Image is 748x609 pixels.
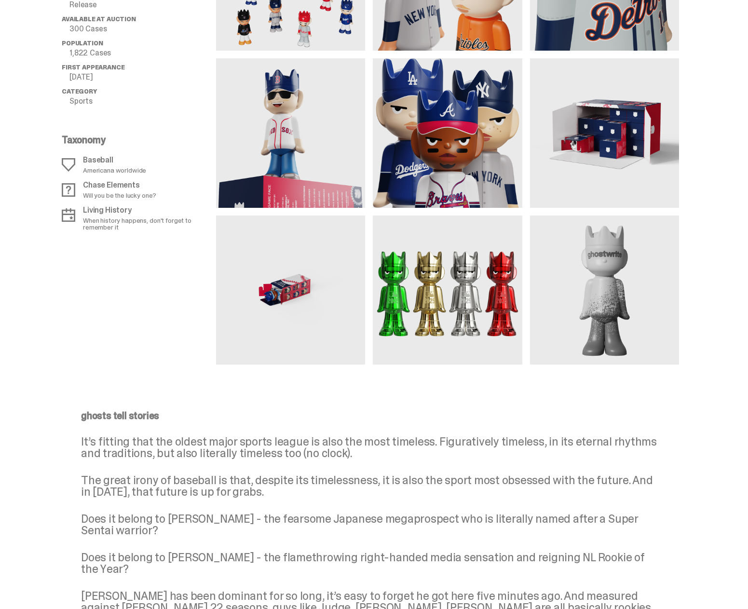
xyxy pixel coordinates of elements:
p: Release [69,1,216,9]
img: media gallery image [373,216,522,365]
span: Available at Auction [62,15,136,23]
span: Population [62,39,103,47]
img: media gallery image [216,216,365,365]
p: Baseball [83,156,146,164]
span: First Appearance [62,63,124,71]
p: Sports [69,97,216,105]
p: Americana worldwide [83,167,146,174]
p: [DATE] [69,73,216,81]
img: media gallery image [530,58,679,207]
p: It’s fitting that the oldest major sports league is also the most timeless. Figuratively timeless... [81,436,660,459]
p: Living History [83,206,210,214]
img: media gallery image [216,58,365,207]
p: Does it belong to [PERSON_NAME] - the fearsome Japanese megaprospect who is literally named after... [81,513,660,536]
p: Will you be the lucky one? [83,192,156,199]
p: The great irony of baseball is that, despite its timelessness, it is also the sport most obsessed... [81,474,660,498]
p: When history happens, don't forget to remember it [83,217,210,230]
p: Chase Elements [83,181,156,189]
p: Does it belong to [PERSON_NAME] - the flamethrowing right-handed media sensation and reigning NL ... [81,552,660,575]
p: Taxonomy [62,135,210,145]
p: 300 Cases [69,25,216,33]
img: media gallery image [530,216,679,365]
p: 1,822 Cases [69,49,216,57]
p: ghosts tell stories [81,411,660,420]
img: media gallery image [373,58,522,207]
span: Category [62,87,97,95]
